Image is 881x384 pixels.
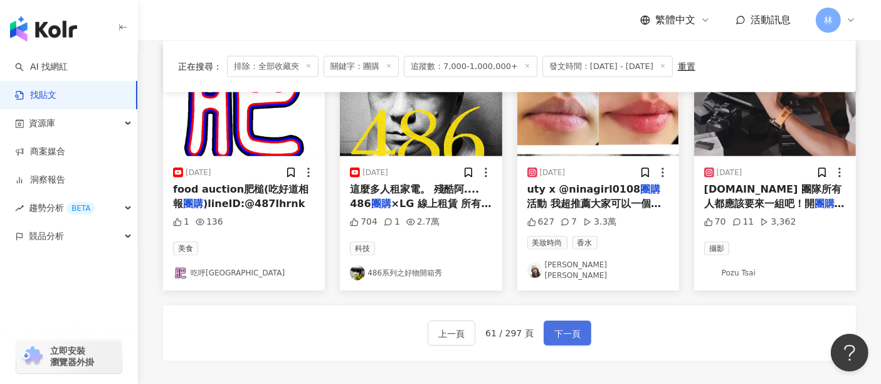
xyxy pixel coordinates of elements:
[15,61,68,73] a: searchAI 找網紅
[428,321,475,346] button: 上一頁
[704,265,846,280] a: KOL AvatarPozu Tsai
[350,242,375,255] span: 科技
[824,13,833,27] span: 林
[527,216,555,228] div: 627
[350,183,479,209] span: 這麼多人租家電。 殘酷阿.... 486
[29,222,64,250] span: 競品分析
[527,198,662,223] span: 活動 我超推薦大家可以一個日常色搭一
[517,45,679,156] div: post-image商業合作
[694,45,856,156] div: post-image商業合作
[10,16,77,41] img: logo
[173,265,315,280] a: KOL Avatar吃呼[GEOGRAPHIC_DATA]
[527,260,669,281] a: KOL Avatar[PERSON_NAME][PERSON_NAME]
[350,265,365,280] img: KOL Avatar
[655,13,695,27] span: 繁體中文
[15,174,65,186] a: 洞察報告
[540,168,566,178] div: [DATE]
[732,216,754,228] div: 11
[173,265,188,280] img: KOL Avatar
[15,89,56,102] a: 找貼文
[50,345,94,368] span: 立即安裝 瀏覽器外掛
[704,183,841,209] span: [DOMAIN_NAME] 團隊所有人都應該要來一組吧！開
[66,202,95,215] div: BETA
[554,326,581,341] span: 下一頁
[203,198,305,210] span: )lineID:@487lhrnk
[15,146,65,158] a: 商案媒合
[227,55,319,77] span: 排除：全部收藏夾
[561,216,577,228] div: 7
[163,45,325,156] img: post-image
[640,183,660,195] mark: 團購
[350,265,492,280] a: KOL Avatar486系列之好物開箱秀
[815,198,845,210] mark: 團購
[760,216,796,228] div: 3,362
[15,204,24,213] span: rise
[438,326,465,341] span: 上一頁
[527,236,567,250] span: 美妝時尚
[173,242,198,255] span: 美食
[340,45,502,156] div: post-image商業合作
[406,216,440,228] div: 2.7萬
[350,216,377,228] div: 704
[404,55,537,77] span: 追蹤數：7,000-1,000,000+
[178,61,222,71] span: 正在搜尋 ：
[362,168,388,178] div: [DATE]
[704,242,729,255] span: 攝影
[196,216,223,228] div: 136
[704,216,726,228] div: 70
[542,55,673,77] span: 發文時間：[DATE] - [DATE]
[527,183,641,195] span: uty x @ninagirl0108
[29,194,95,222] span: 趨勢分析
[678,61,695,71] div: 重置
[173,216,189,228] div: 1
[572,236,598,250] span: 香水
[583,216,616,228] div: 3.3萬
[340,45,502,156] img: post-image
[717,168,742,178] div: [DATE]
[544,321,591,346] button: 下一頁
[704,265,719,280] img: KOL Avatar
[183,198,203,210] mark: 團購
[16,339,122,373] a: chrome extension立即安裝 瀏覽器外掛
[751,14,791,26] span: 活動訊息
[186,168,211,178] div: [DATE]
[20,346,45,366] img: chrome extension
[694,45,856,156] img: post-image
[324,55,399,77] span: 關鍵字：團購
[517,45,679,156] img: post-image
[527,263,542,278] img: KOL Avatar
[831,334,868,371] iframe: Help Scout Beacon - Open
[371,198,391,210] mark: 團購
[384,216,400,228] div: 1
[485,328,534,338] span: 61 / 297 頁
[173,183,309,209] span: food auction肥槌(吃好道相報
[29,109,55,137] span: 資源庫
[350,198,491,223] span: ×LG 線上租賃 所有家電現在有優惠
